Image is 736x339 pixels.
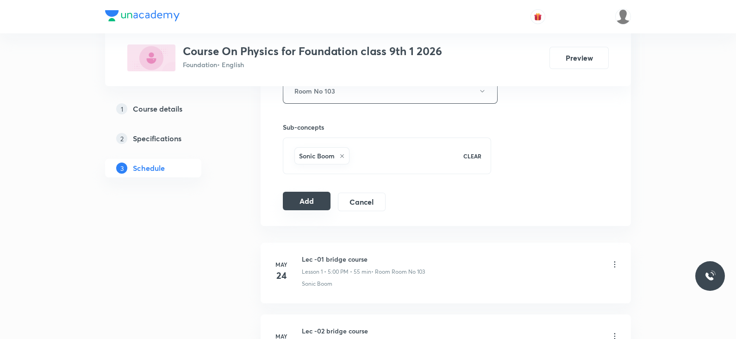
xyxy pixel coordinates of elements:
img: Saniya Tarannum [615,9,631,25]
h6: May [272,260,291,269]
p: CLEAR [463,152,481,160]
button: Add [283,192,331,210]
p: 1 [116,103,127,114]
p: Sonic Boom [302,280,332,288]
button: avatar [530,9,545,24]
p: • Room Room No 103 [371,268,425,276]
h5: Schedule [133,163,165,174]
h6: Lec -01 bridge course [302,254,425,264]
p: Foundation • English [183,60,442,69]
button: Preview [549,47,609,69]
h6: Sub-concepts [283,122,491,132]
a: 2Specifications [105,129,231,148]
p: 3 [116,163,127,174]
img: 6821024D-B99B-4266-810C-17CBFAFDFBB4_plus.png [127,44,175,71]
button: Cancel [338,193,386,211]
a: Company Logo [105,10,180,24]
img: ttu [705,270,716,282]
h5: Course details [133,103,182,114]
p: 2 [116,133,127,144]
a: 1Course details [105,100,231,118]
h6: Lec -02 bridge course [302,326,422,336]
img: avatar [534,13,542,21]
h3: Course On Physics for Foundation class 9th 1 2026 [183,44,442,58]
button: Room No 103 [283,78,498,104]
img: Company Logo [105,10,180,21]
h6: Sonic Boom [299,151,335,161]
h5: Specifications [133,133,181,144]
h4: 24 [272,269,291,282]
p: Lesson 1 • 5:00 PM • 55 min [302,268,371,276]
